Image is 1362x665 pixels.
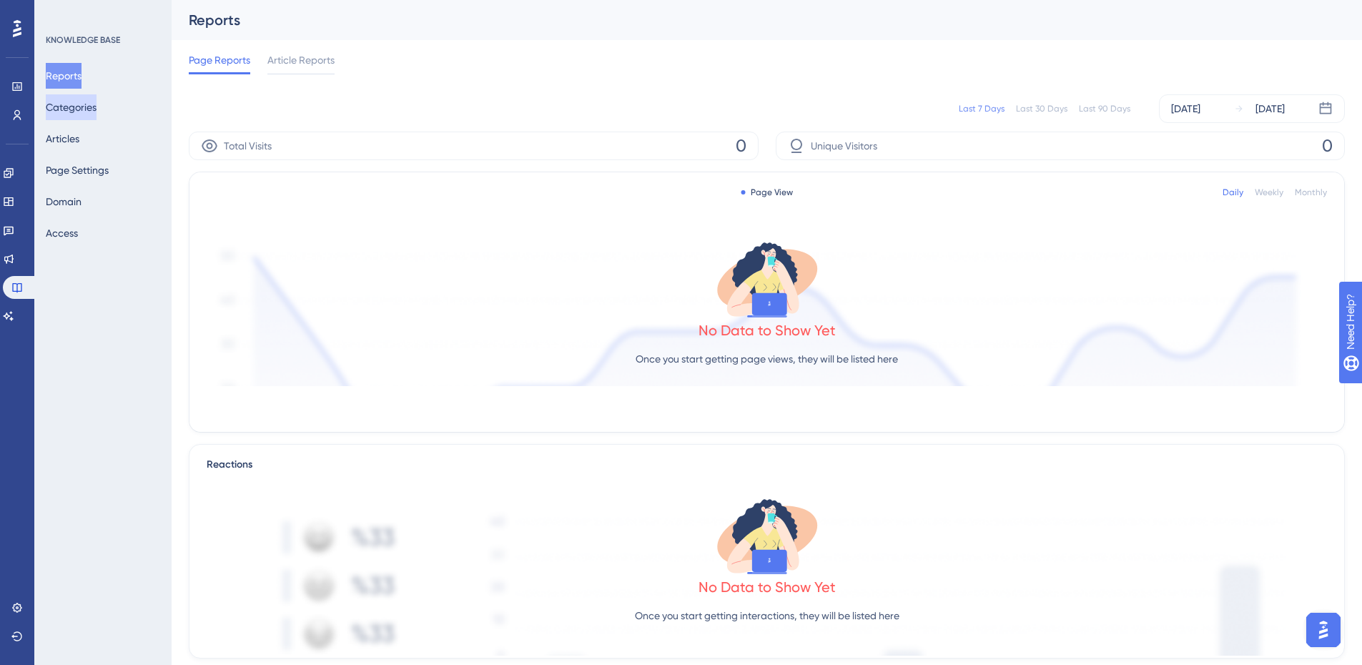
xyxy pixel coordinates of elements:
[224,137,272,154] span: Total Visits
[1079,103,1130,114] div: Last 90 Days
[34,4,89,21] span: Need Help?
[811,137,877,154] span: Unique Visitors
[699,320,836,340] div: No Data to Show Yet
[46,157,109,183] button: Page Settings
[1223,187,1243,198] div: Daily
[46,63,82,89] button: Reports
[1295,187,1327,198] div: Monthly
[635,607,899,624] p: Once you start getting interactions, they will be listed here
[189,10,1309,30] div: Reports
[1302,609,1345,651] iframe: UserGuiding AI Assistant Launcher
[267,51,335,69] span: Article Reports
[1255,100,1285,117] div: [DATE]
[636,350,898,368] p: Once you start getting page views, they will be listed here
[1016,103,1067,114] div: Last 30 Days
[736,134,746,157] span: 0
[46,189,82,215] button: Domain
[1322,134,1333,157] span: 0
[1171,100,1200,117] div: [DATE]
[959,103,1005,114] div: Last 7 Days
[46,34,120,46] div: KNOWLEDGE BASE
[46,94,97,120] button: Categories
[207,456,1327,473] div: Reactions
[1255,187,1283,198] div: Weekly
[741,187,793,198] div: Page View
[46,220,78,246] button: Access
[46,126,79,152] button: Articles
[699,577,836,597] div: No Data to Show Yet
[189,51,250,69] span: Page Reports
